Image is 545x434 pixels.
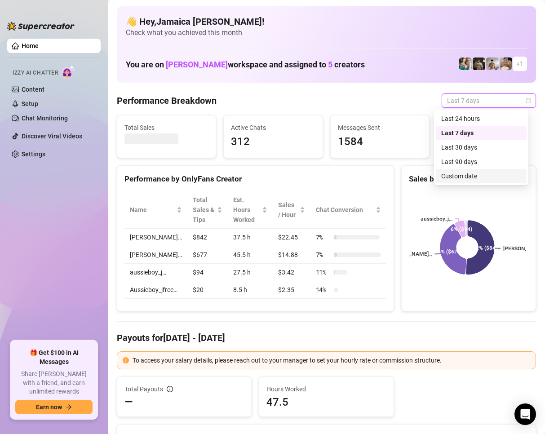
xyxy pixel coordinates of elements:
span: Chat Conversion [316,205,374,215]
span: — [124,395,133,409]
div: To access your salary details, please reach out to your manager to set your hourly rate or commis... [133,355,530,365]
span: exclamation-circle [123,357,129,363]
span: Total Sales & Tips [193,195,215,225]
td: $14.88 [273,246,310,264]
a: Discover Viral Videos [22,133,82,140]
span: calendar [526,98,531,103]
div: Custom date [436,169,527,183]
img: Tony [473,58,485,70]
span: Messages Sent [338,123,422,133]
td: $842 [187,229,228,246]
td: $22.45 [273,229,310,246]
th: Chat Conversion [310,191,386,229]
div: Last 90 days [436,155,527,169]
img: AI Chatter [62,65,75,78]
h4: 👋 Hey, Jamaica [PERSON_NAME] ! [126,15,527,28]
span: Sales / Hour [278,200,297,220]
div: Last 90 days [441,157,521,167]
span: 🎁 Get $100 in AI Messages [15,349,93,366]
span: arrow-right [66,404,72,410]
span: Share [PERSON_NAME] with a friend, and earn unlimited rewards [15,370,93,396]
span: Hours Worked [266,384,386,394]
td: $3.42 [273,264,310,281]
span: Izzy AI Chatter [13,69,58,77]
a: Chat Monitoring [22,115,68,122]
img: aussieboy_j [486,58,499,70]
a: Settings [22,151,45,158]
h4: Payouts for [DATE] - [DATE] [117,332,536,344]
span: 5 [328,60,332,69]
text: aussieboy_j… [421,216,452,222]
span: Earn now [36,403,62,411]
td: 8.5 h [228,281,273,299]
img: Aussieboy_jfree [500,58,512,70]
td: [PERSON_NAME]… [124,229,187,246]
span: Active Chats [231,123,315,133]
div: Last 7 days [441,128,521,138]
span: Name [130,205,175,215]
td: $2.35 [273,281,310,299]
td: 37.5 h [228,229,273,246]
span: + 1 [516,59,523,69]
span: Last 7 days [447,94,531,107]
span: 11 % [316,267,330,277]
div: Last 7 days [436,126,527,140]
span: Total Payouts [124,384,163,394]
span: info-circle [167,386,173,392]
a: Home [22,42,39,49]
span: 47.5 [266,395,386,409]
td: 45.5 h [228,246,273,264]
img: logo-BBDzfeDw.svg [7,22,75,31]
span: 7 % [316,232,330,242]
td: 27.5 h [228,264,273,281]
span: 7 % [316,250,330,260]
div: Sales by OnlyFans Creator [409,173,528,185]
div: Last 24 hours [436,111,527,126]
a: Content [22,86,44,93]
th: Name [124,191,187,229]
th: Total Sales & Tips [187,191,228,229]
td: $94 [187,264,228,281]
div: Open Intercom Messenger [514,403,536,425]
div: Last 24 hours [441,114,521,124]
button: Earn nowarrow-right [15,400,93,414]
div: Est. Hours Worked [233,195,260,225]
div: Last 30 days [441,142,521,152]
td: $20 [187,281,228,299]
div: Performance by OnlyFans Creator [124,173,386,185]
a: Setup [22,100,38,107]
td: aussieboy_j… [124,264,187,281]
td: Aussieboy_jfree… [124,281,187,299]
text: [PERSON_NAME]… [387,251,432,257]
span: 1584 [338,133,422,151]
h4: Performance Breakdown [117,94,217,107]
h1: You are on workspace and assigned to creators [126,60,365,70]
span: [PERSON_NAME] [166,60,228,69]
img: Zaddy [459,58,472,70]
span: Total Sales [124,123,208,133]
td: [PERSON_NAME]… [124,246,187,264]
span: Check what you achieved this month [126,28,527,38]
span: 312 [231,133,315,151]
td: $677 [187,246,228,264]
th: Sales / Hour [273,191,310,229]
div: Custom date [441,171,521,181]
div: Last 30 days [436,140,527,155]
span: 14 % [316,285,330,295]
